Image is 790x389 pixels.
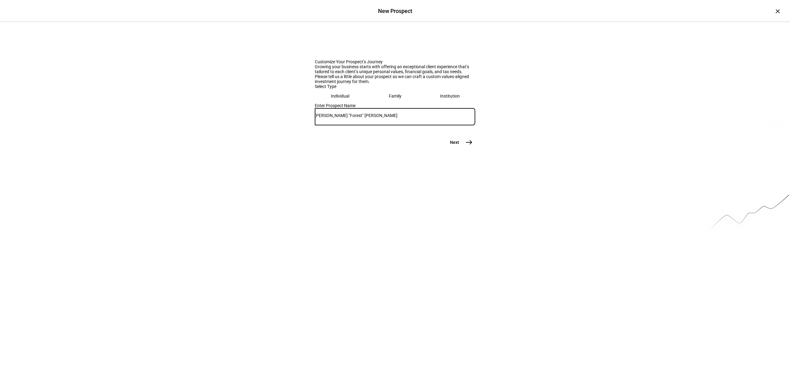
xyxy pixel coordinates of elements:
[331,94,349,98] div: Individual
[315,59,475,64] div: Customize Your Prospect’s Journey
[440,94,460,98] div: Institution
[315,84,475,89] div: Select Type
[315,64,475,74] div: Growing your business starts with offering an exceptional client experience that’s tailored to ea...
[773,6,783,16] div: ×
[315,103,475,108] div: Enter Prospect Name
[465,139,473,146] mat-icon: east
[450,139,459,145] span: Next
[315,74,475,84] div: Please tell us a little about your prospect so we can craft a custom values-aligned investment jo...
[389,94,401,98] div: Family
[315,113,475,118] input: Prospect Name
[443,136,475,148] button: Next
